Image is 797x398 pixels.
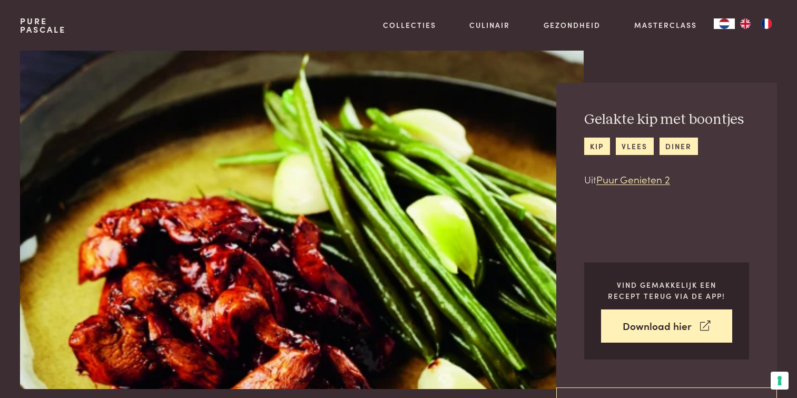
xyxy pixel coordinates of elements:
[584,172,744,187] p: Uit
[20,51,583,389] img: Gelakte kip met boontjes
[714,18,735,29] div: Language
[735,18,756,29] a: EN
[20,17,66,34] a: PurePascale
[584,138,610,155] a: kip
[584,111,744,129] h2: Gelakte kip met boontjes
[735,18,777,29] ul: Language list
[771,372,789,390] button: Uw voorkeuren voor toestemming voor trackingtechnologieën
[469,20,510,31] a: Culinair
[714,18,777,29] aside: Language selected: Nederlands
[601,309,732,343] a: Download hier
[544,20,601,31] a: Gezondheid
[714,18,735,29] a: NL
[596,172,670,186] a: Puur Genieten 2
[601,279,732,301] p: Vind gemakkelijk een recept terug via de app!
[660,138,698,155] a: diner
[383,20,436,31] a: Collecties
[634,20,697,31] a: Masterclass
[616,138,654,155] a: vlees
[756,18,777,29] a: FR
